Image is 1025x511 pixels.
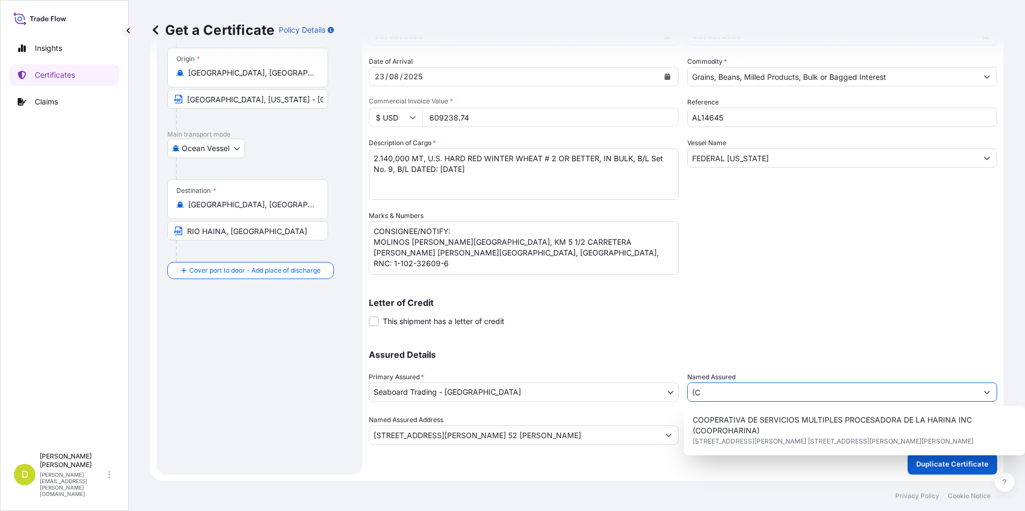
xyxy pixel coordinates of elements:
p: [PERSON_NAME][EMAIL_ADDRESS][PERSON_NAME][DOMAIN_NAME] [40,471,106,497]
p: Get a Certificate [150,21,274,39]
input: Enter booking reference [687,108,997,127]
p: Duplicate Certificate [916,459,989,469]
p: Policy Details [279,25,325,35]
span: D [21,469,28,480]
label: Description of Cargo [369,138,436,148]
span: COOPERATIVA DE SERVICIOS MULTIPLES PROCESADORA DE LA HARINA INC (COOPROHARINA) [693,415,1017,436]
p: Letter of Credit [369,298,997,307]
span: Seaboard Trading - [GEOGRAPHIC_DATA] [374,387,521,397]
button: Show suggestions [977,67,997,86]
div: month, [388,70,400,83]
p: [PERSON_NAME] [PERSON_NAME] [40,452,106,469]
span: Date of Arrival [369,56,413,67]
div: / [385,70,388,83]
div: day, [374,70,385,83]
label: Named Assured [687,372,736,382]
div: Destination [176,186,216,195]
p: Cookie Notice [948,492,991,500]
p: Certificates [35,70,75,80]
p: Assured Details [369,350,997,359]
p: Main transport mode [167,130,352,139]
span: This shipment has a letter of credit [383,316,504,327]
div: year, [403,70,424,83]
input: Text to appear on certificate [167,221,328,241]
textarea: CONSIGNEE/NOTIFY: COOPERATIVA DE SERVICIOS MULTIPLES PROCESADORA DE LA HARINA INC ([STREET_ADDRES... [369,221,679,275]
span: [STREET_ADDRESS][PERSON_NAME] [STREET_ADDRESS][PERSON_NAME][PERSON_NAME] [693,436,974,447]
span: Primary Assured [369,372,424,382]
label: Marks & Numbers [369,211,424,221]
p: Privacy Policy [895,492,939,500]
textarea: 4.000,000 MT, U.S NORTHERN SPRING/ DARK NORTHERN SPRING WHEAT #2 OR BETTER, IN BULK, B/L Set No. ... [369,148,679,200]
p: Insights [35,43,62,54]
button: Show suggestions [659,425,678,445]
div: / [400,70,403,83]
input: Destination [188,199,315,210]
label: Vessel Name [687,138,726,148]
button: Show suggestions [977,382,997,402]
button: Calendar [659,68,676,85]
input: Type to search commodity [688,67,977,86]
input: Assured Name [688,382,977,402]
input: Text to appear on certificate [167,89,328,109]
button: Show suggestions [977,148,997,168]
label: Named Assured Address [369,415,443,425]
input: Type to search vessel name or IMO [688,148,977,168]
div: Suggestions [688,410,1021,451]
label: Commodity [687,56,727,67]
span: Cover port to door - Add place of discharge [189,265,321,276]
button: Select transport [167,139,245,158]
input: Named Assured Address [369,425,659,445]
span: Ocean Vessel [182,143,229,154]
p: Claims [35,96,58,107]
input: Origin [188,67,315,78]
label: Reference [687,97,719,108]
span: Commercial Invoice Value [369,97,679,106]
input: Enter amount [422,108,679,127]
